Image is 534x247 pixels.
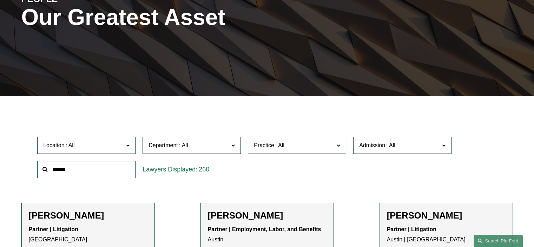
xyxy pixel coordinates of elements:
strong: Partner | Employment, Labor, and Benefits [208,226,321,232]
p: Austin [208,225,327,245]
strong: Partner | Litigation [387,226,436,232]
span: Location [43,142,65,148]
h2: [PERSON_NAME] [29,210,147,221]
span: Practice [254,142,274,148]
strong: Partner | Litigation [29,226,78,232]
h1: Our Greatest Asset [21,5,349,30]
h2: [PERSON_NAME] [387,210,506,221]
p: [GEOGRAPHIC_DATA] [29,225,147,245]
h2: [PERSON_NAME] [208,210,327,221]
span: Department [149,142,178,148]
p: Austin | [GEOGRAPHIC_DATA] [387,225,506,245]
a: Search this site [474,235,523,247]
span: Admission [359,142,385,148]
span: 260 [199,166,209,173]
